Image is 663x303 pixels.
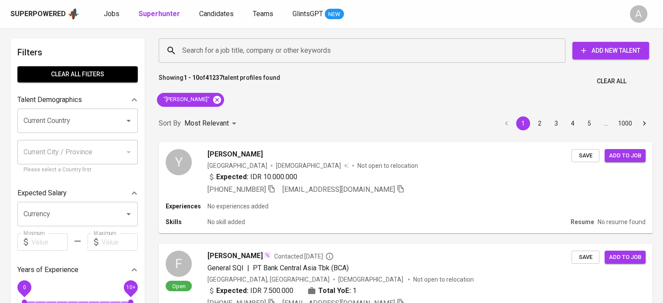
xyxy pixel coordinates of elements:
span: Jobs [104,10,119,18]
button: Clear All [593,73,630,89]
span: Clear All [597,76,626,87]
b: 1 - 10 [184,74,199,81]
span: GlintsGPT [292,10,323,18]
nav: pagination navigation [498,116,653,130]
span: [PHONE_NUMBER] [207,185,266,194]
input: Value [31,233,68,251]
button: Go to page 3 [549,116,563,130]
button: Clear All filters [17,66,138,82]
svg: By Batam recruiter [325,252,334,261]
b: Superhunter [139,10,180,18]
p: Expected Salary [17,188,67,198]
a: GlintsGPT NEW [292,9,344,20]
div: IDR 10.000.000 [207,172,297,182]
p: Skills [166,218,207,226]
p: Please select a Country first [24,166,132,174]
button: Add to job [605,251,646,264]
p: No resume found [598,218,646,226]
p: No skill added [207,218,245,226]
button: Save [571,251,599,264]
button: Go to page 1000 [615,116,635,130]
a: Candidates [199,9,235,20]
a: Jobs [104,9,121,20]
b: Total YoE: [318,286,351,296]
span: [EMAIL_ADDRESS][DOMAIN_NAME] [282,185,395,194]
button: Go to page 5 [582,116,596,130]
div: A [630,5,647,23]
span: | [247,263,249,273]
a: Teams [253,9,275,20]
p: Sort By [159,118,181,129]
span: Add to job [609,252,641,262]
button: Save [571,149,599,163]
span: [PERSON_NAME] [207,251,263,261]
div: Talent Demographics [17,91,138,109]
p: Most Relevant [184,118,229,129]
b: Expected: [216,286,248,296]
a: Superpoweredapp logo [10,7,79,20]
button: Open [122,115,135,127]
div: IDR 7.500.000 [207,286,293,296]
h6: Filters [17,45,138,59]
span: 1 [353,286,357,296]
img: magic_wand.svg [264,252,271,259]
button: Add New Talent [572,42,649,59]
div: "[PERSON_NAME]" [157,93,224,107]
span: 10+ [126,284,135,290]
span: Save [576,252,595,262]
span: PT Bank Central Asia Tbk (BCA) [253,264,349,272]
div: F [166,251,192,277]
span: NEW [325,10,344,19]
span: Add New Talent [579,45,642,56]
button: Go to page 4 [566,116,580,130]
div: [GEOGRAPHIC_DATA] [207,161,267,170]
p: Resume [571,218,594,226]
button: Go to next page [637,116,651,130]
span: Add to job [609,151,641,161]
span: Candidates [199,10,234,18]
b: 41237 [205,74,223,81]
span: General SQI [207,264,244,272]
p: No experiences added [207,202,269,211]
img: app logo [68,7,79,20]
div: Years of Experience [17,261,138,279]
span: Teams [253,10,273,18]
span: [PERSON_NAME] [207,149,263,160]
a: Superhunter [139,9,182,20]
div: Y [166,149,192,175]
p: Years of Experience [17,265,78,275]
button: page 1 [516,116,530,130]
div: … [599,119,613,128]
span: Save [576,151,595,161]
button: Open [122,208,135,220]
input: Value [102,233,138,251]
a: Y[PERSON_NAME][GEOGRAPHIC_DATA][DEMOGRAPHIC_DATA] Not open to relocationExpected: IDR 10.000.000[... [159,142,653,233]
span: 0 [23,284,26,290]
span: [DEMOGRAPHIC_DATA] [276,161,342,170]
p: Talent Demographics [17,95,82,105]
p: Experiences [166,202,207,211]
span: Contacted [DATE] [274,252,334,261]
div: Most Relevant [184,116,239,132]
div: [GEOGRAPHIC_DATA], [GEOGRAPHIC_DATA] [207,275,330,284]
button: Go to page 2 [533,116,547,130]
p: Not open to relocation [413,275,474,284]
span: [DEMOGRAPHIC_DATA] [338,275,405,284]
span: Open [169,283,189,290]
p: Showing of talent profiles found [159,73,280,89]
span: "[PERSON_NAME]" [157,95,215,104]
b: Expected: [216,172,248,182]
div: Expected Salary [17,184,138,202]
p: Not open to relocation [357,161,418,170]
button: Add to job [605,149,646,163]
span: Clear All filters [24,69,131,80]
div: Superpowered [10,9,66,19]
